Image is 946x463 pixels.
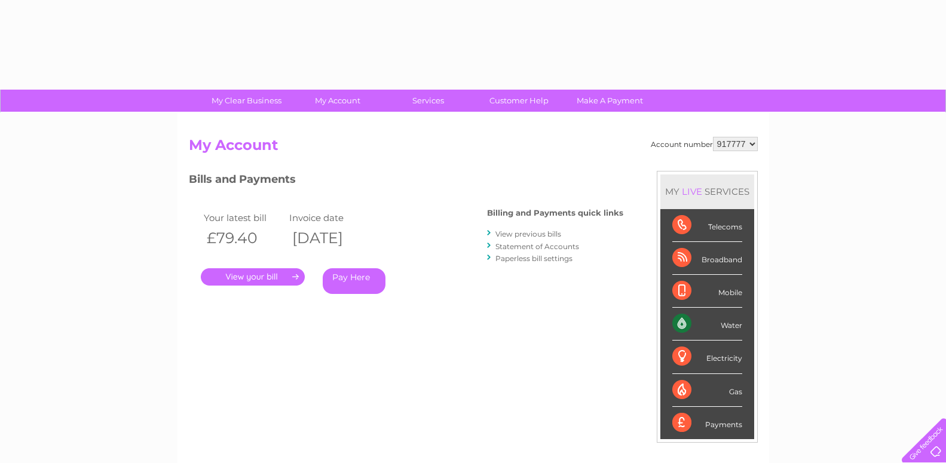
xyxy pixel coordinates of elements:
a: View previous bills [495,229,561,238]
h4: Billing and Payments quick links [487,208,623,217]
div: Account number [651,137,758,151]
div: LIVE [679,186,705,197]
a: Make A Payment [561,90,659,112]
a: Paperless bill settings [495,254,573,263]
a: My Account [288,90,387,112]
div: Broadband [672,242,742,275]
a: Statement of Accounts [495,242,579,251]
a: . [201,268,305,286]
div: Payments [672,407,742,439]
a: Services [379,90,477,112]
h3: Bills and Payments [189,171,623,192]
div: Telecoms [672,209,742,242]
td: Invoice date [286,210,372,226]
a: Pay Here [323,268,385,294]
th: [DATE] [286,226,372,250]
div: Gas [672,374,742,407]
h2: My Account [189,137,758,160]
td: Your latest bill [201,210,287,226]
div: Electricity [672,341,742,373]
a: Customer Help [470,90,568,112]
div: Water [672,308,742,341]
div: MY SERVICES [660,174,754,208]
a: My Clear Business [197,90,296,112]
div: Mobile [672,275,742,308]
th: £79.40 [201,226,287,250]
